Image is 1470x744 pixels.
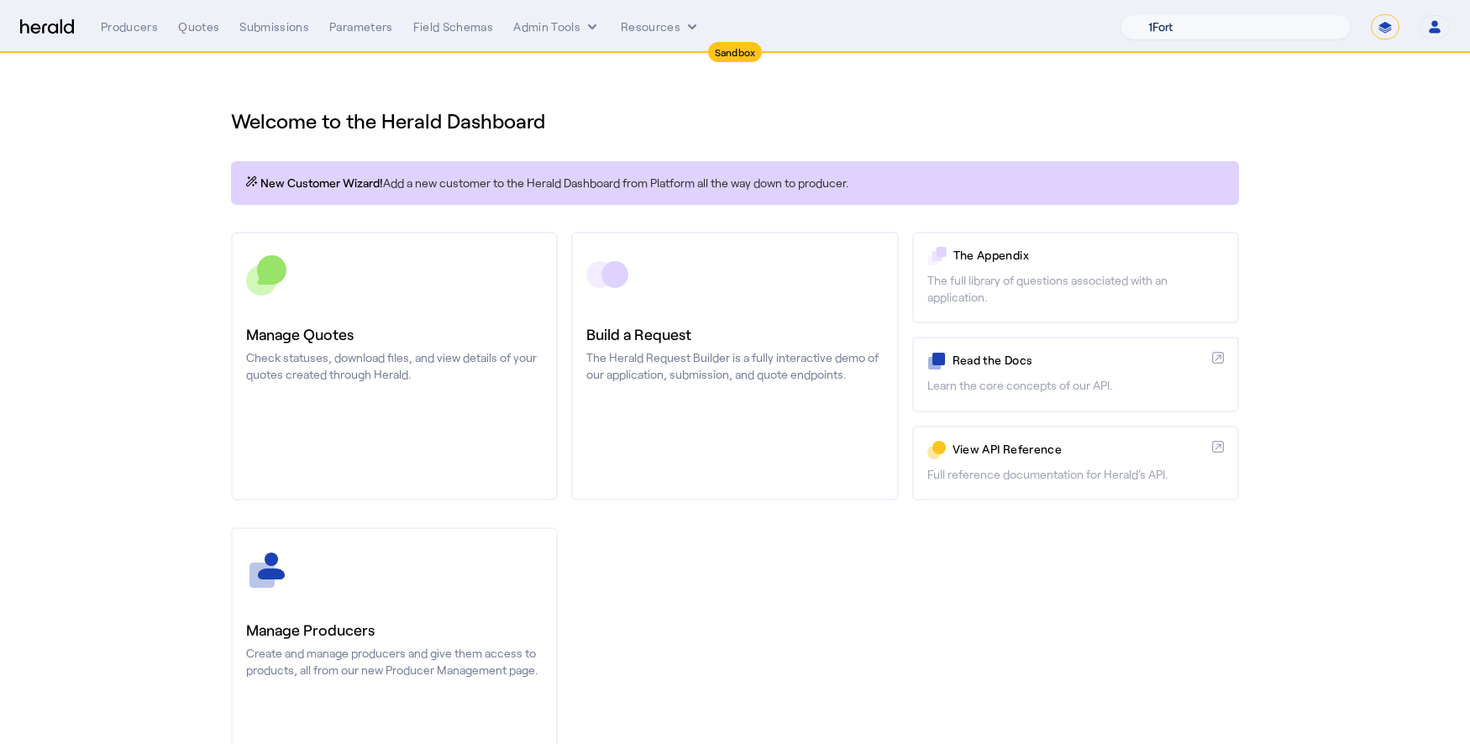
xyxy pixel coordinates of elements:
div: Field Schemas [413,18,494,35]
p: Learn the core concepts of our API. [927,377,1224,394]
button: internal dropdown menu [513,18,601,35]
p: Check statuses, download files, and view details of your quotes created through Herald. [246,349,543,383]
a: Read the DocsLearn the core concepts of our API. [912,337,1239,411]
div: Quotes [178,18,219,35]
p: The Herald Request Builder is a fully interactive demo of our application, submission, and quote ... [586,349,883,383]
div: Submissions [239,18,309,35]
a: Build a RequestThe Herald Request Builder is a fully interactive demo of our application, submiss... [571,232,898,500]
h3: Manage Quotes [246,322,543,346]
span: New Customer Wizard! [260,175,383,191]
button: Resources dropdown menu [621,18,701,35]
a: View API ReferenceFull reference documentation for Herald's API. [912,426,1239,500]
p: Create and manage producers and give them access to products, all from our new Producer Managemen... [246,645,543,679]
h3: Manage Producers [246,618,543,642]
div: Parameters [329,18,393,35]
p: View API Reference [953,441,1205,458]
p: Full reference documentation for Herald's API. [927,466,1224,483]
a: The AppendixThe full library of questions associated with an application. [912,232,1239,323]
div: Producers [101,18,158,35]
h1: Welcome to the Herald Dashboard [231,107,1239,134]
p: The full library of questions associated with an application. [927,272,1224,306]
a: Manage QuotesCheck statuses, download files, and view details of your quotes created through Herald. [231,232,558,500]
h3: Build a Request [586,322,883,346]
p: Read the Docs [953,352,1205,369]
div: Sandbox [708,42,763,62]
p: Add a new customer to the Herald Dashboard from Platform all the way down to producer. [244,175,1226,191]
p: The Appendix [953,247,1224,264]
img: Herald Logo [20,19,74,35]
